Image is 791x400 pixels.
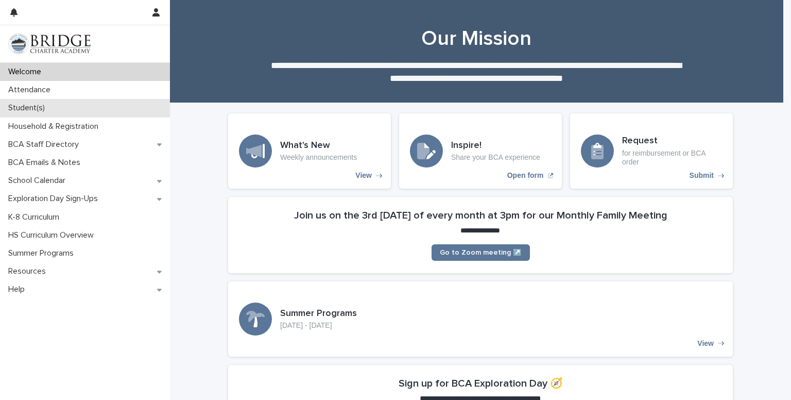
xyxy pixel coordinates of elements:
[4,122,107,131] p: Household & Registration
[4,285,33,294] p: Help
[4,103,53,113] p: Student(s)
[280,140,357,152] h3: What's New
[399,113,562,189] a: Open form
[451,140,540,152] h3: Inspire!
[8,34,91,54] img: V1C1m3IdTEidaUdm9Hs0
[622,136,722,147] h3: Request
[690,171,714,180] p: Submit
[4,212,67,222] p: K-8 Curriculum
[570,113,733,189] a: Submit
[4,140,87,149] p: BCA Staff Directory
[4,194,106,204] p: Exploration Day Sign-Ups
[4,248,82,258] p: Summer Programs
[622,149,722,166] p: for reimbursement or BCA order
[280,153,357,162] p: Weekly announcements
[228,281,733,357] a: View
[440,249,522,256] span: Go to Zoom meeting ↗️
[4,230,102,240] p: HS Curriculum Overview
[294,209,667,222] h2: Join us on the 3rd [DATE] of every month at 3pm for our Monthly Family Meeting
[280,308,357,320] h3: Summer Programs
[4,85,59,95] p: Attendance
[451,153,540,162] p: Share your BCA experience
[355,171,372,180] p: View
[280,321,357,330] p: [DATE] - [DATE]
[4,67,49,77] p: Welcome
[228,113,391,189] a: View
[224,26,729,51] h1: Our Mission
[4,266,54,276] p: Resources
[697,339,714,348] p: View
[507,171,544,180] p: Open form
[432,244,530,261] a: Go to Zoom meeting ↗️
[4,176,74,186] p: School Calendar
[4,158,89,168] p: BCA Emails & Notes
[399,377,563,390] h2: Sign up for BCA Exploration Day 🧭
